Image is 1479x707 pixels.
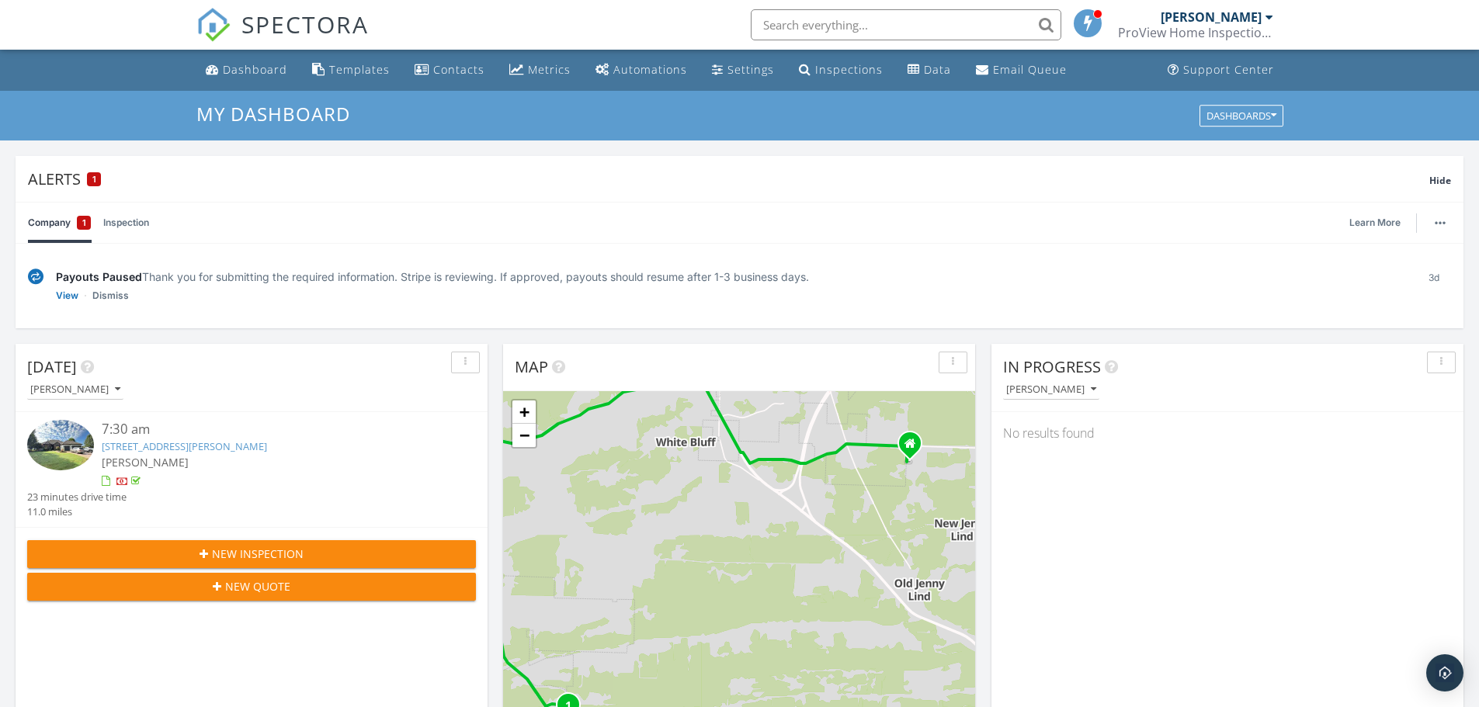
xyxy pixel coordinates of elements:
[1118,25,1273,40] div: ProView Home Inspections, LLC
[200,56,293,85] a: Dashboard
[196,21,369,54] a: SPECTORA
[706,56,780,85] a: Settings
[28,269,43,285] img: under-review-2fe708636b114a7f4b8d.svg
[30,384,120,395] div: [PERSON_NAME]
[56,269,1404,285] div: Thank you for submitting the required information. Stripe is reviewing. If approved, payouts shou...
[329,62,390,77] div: Templates
[613,62,687,77] div: Automations
[1200,105,1283,126] button: Dashboards
[970,56,1073,85] a: Email Queue
[82,215,86,230] span: 1
[433,62,484,77] div: Contacts
[223,62,287,77] div: Dashboard
[103,203,149,243] a: Inspection
[1349,215,1410,230] a: Learn More
[225,578,290,594] span: New Quote
[27,504,127,519] div: 11.0 miles
[27,356,77,377] span: [DATE]
[815,62,883,77] div: Inspections
[196,8,231,42] img: The Best Home Inspection Software - Spectora
[27,540,476,568] button: New Inspection
[212,546,304,562] span: New Inspection
[793,56,889,85] a: Inspections
[1161,9,1262,25] div: [PERSON_NAME]
[102,420,439,439] div: 7:30 am
[56,270,142,283] span: Payouts Paused
[1006,384,1096,395] div: [PERSON_NAME]
[27,420,94,470] img: 9568918%2Fcover_photos%2FVotvUd3db32iY5HngZu4%2Fsmall.jpg
[1416,269,1451,303] div: 3d
[92,288,129,303] a: Dismiss
[27,379,123,400] button: [PERSON_NAME]
[503,56,577,85] a: Metrics
[102,439,267,453] a: [STREET_ADDRESS][PERSON_NAME]
[306,56,396,85] a: Templates
[512,424,536,447] a: Zoom out
[408,56,491,85] a: Contacts
[993,62,1067,77] div: Email Queue
[991,412,1463,454] div: No results found
[28,168,1429,189] div: Alerts
[92,174,96,185] span: 1
[27,490,127,504] div: 23 minutes drive time
[727,62,774,77] div: Settings
[512,400,536,424] a: Zoom in
[751,9,1061,40] input: Search everything...
[1429,174,1451,187] span: Hide
[1003,379,1099,400] button: [PERSON_NAME]
[589,56,693,85] a: Automations (Basic)
[56,288,78,303] a: View
[1161,56,1280,85] a: Support Center
[1206,110,1276,121] div: Dashboards
[28,203,91,243] a: Company
[196,101,350,126] span: My Dashboard
[515,356,548,377] span: Map
[901,56,957,85] a: Data
[241,8,369,40] span: SPECTORA
[102,455,189,470] span: [PERSON_NAME]
[1003,356,1101,377] span: In Progress
[910,443,919,452] div: 12633 Parnell Ln, Fort Smith AR 72916
[528,62,571,77] div: Metrics
[27,573,476,601] button: New Quote
[1183,62,1274,77] div: Support Center
[27,420,476,519] a: 7:30 am [STREET_ADDRESS][PERSON_NAME] [PERSON_NAME] 23 minutes drive time 11.0 miles
[1435,221,1446,224] img: ellipsis-632cfdd7c38ec3a7d453.svg
[1426,654,1463,691] div: Open Intercom Messenger
[924,62,951,77] div: Data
